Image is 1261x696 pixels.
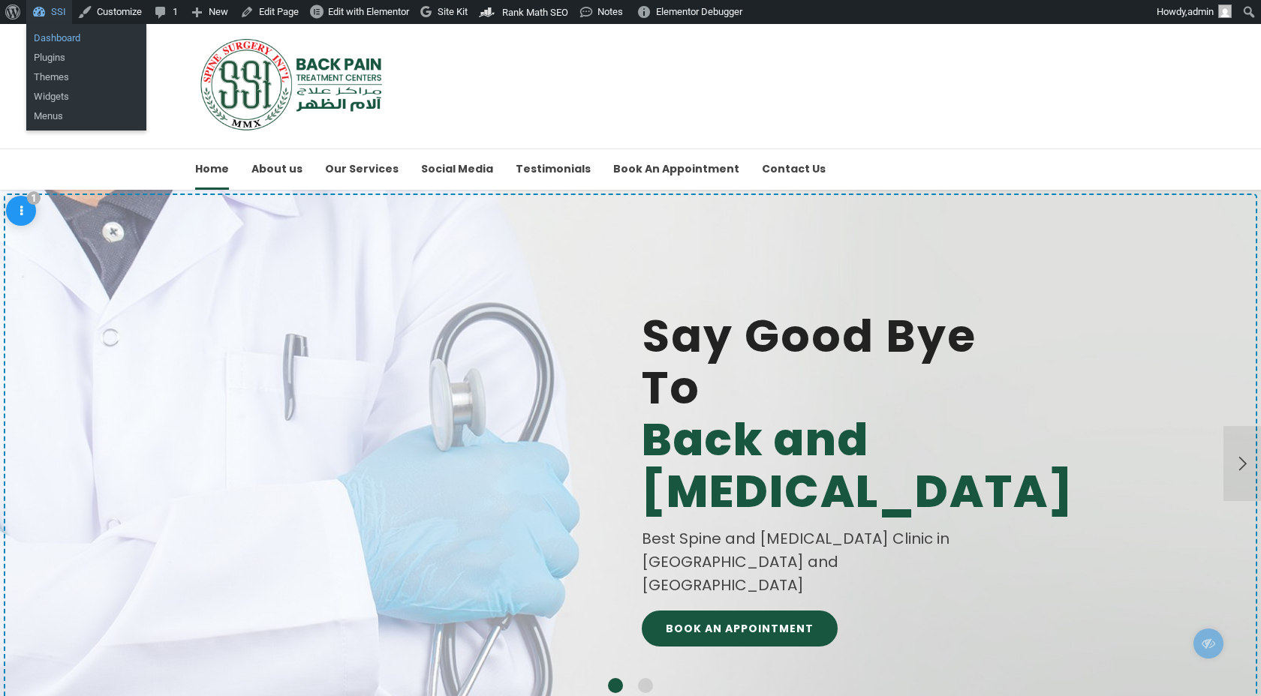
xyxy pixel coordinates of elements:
[421,148,493,190] a: Social Media
[438,6,468,17] span: Site Kit
[27,191,41,205] span: 1
[325,148,399,190] a: Our Services
[608,678,623,693] button: 1
[1193,628,1223,658] span: Edit/Preview
[6,196,36,226] span: Edit
[502,7,568,18] span: Rank Math SEO
[195,37,391,131] img: SSI
[26,63,146,130] ul: SSI
[26,87,146,106] a: Widgets
[328,6,409,17] span: Edit with Elementor
[638,678,653,693] button: 2
[195,148,229,190] a: Home
[26,106,146,126] a: Menus
[642,310,991,517] span: Say Good Bye To
[26,28,146,48] a: Dashboard
[613,148,739,190] a: Book An Appointment
[26,48,146,67] a: Plugins
[666,623,814,634] span: BOOK AN APPOINTMENT
[26,67,146,87] a: Themes
[516,148,591,190] a: Testimonials
[642,414,1073,517] b: Back and [MEDICAL_DATA]
[762,148,826,190] a: Contact Us
[26,24,146,72] ul: SSI
[1187,6,1214,17] span: admin
[251,148,302,190] a: About us
[642,527,991,597] div: Best Spine and [MEDICAL_DATA] Clinic in [GEOGRAPHIC_DATA] and [GEOGRAPHIC_DATA]
[642,610,838,646] a: BOOK AN APPOINTMENT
